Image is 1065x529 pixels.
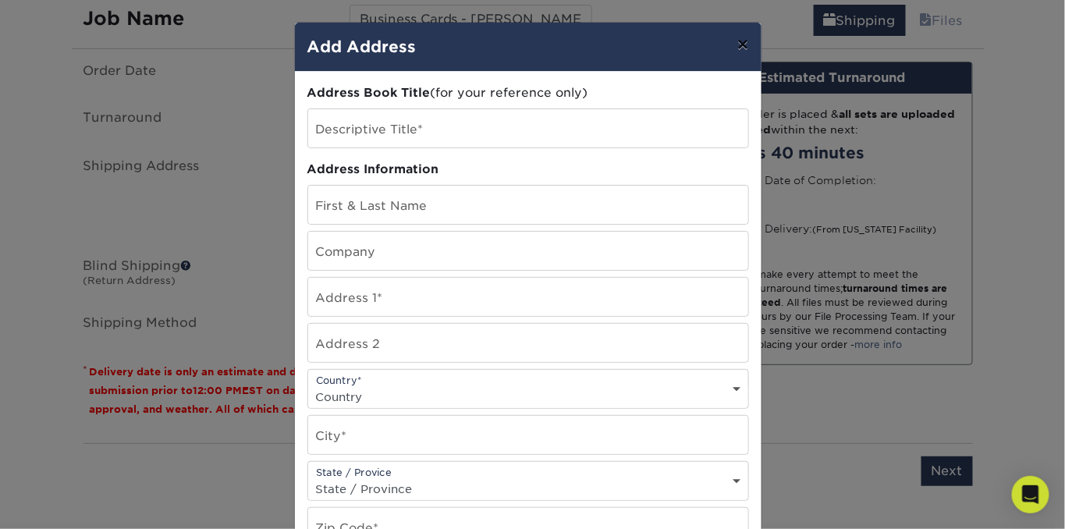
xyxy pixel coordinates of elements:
div: Open Intercom Messenger [1012,476,1049,513]
div: (for your reference only) [307,84,749,102]
span: Address Book Title [307,85,431,100]
button: × [725,23,761,66]
h4: Add Address [307,35,749,59]
div: Address Information [307,161,749,179]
